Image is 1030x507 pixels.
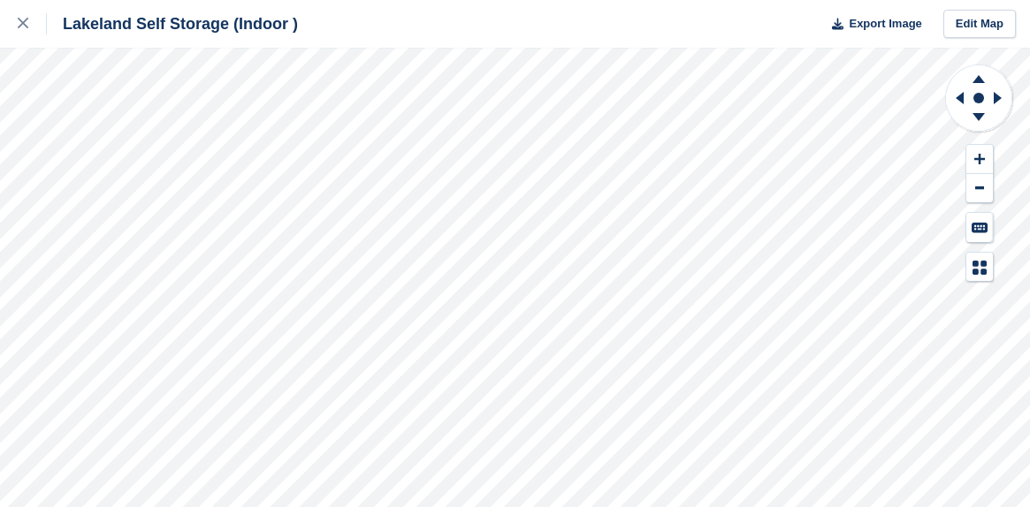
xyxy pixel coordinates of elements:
button: Keyboard Shortcuts [966,213,993,242]
span: Export Image [849,15,921,33]
button: Zoom Out [966,174,993,203]
a: Edit Map [943,10,1016,39]
div: Lakeland Self Storage (Indoor ) [47,13,298,34]
button: Map Legend [966,253,993,282]
button: Zoom In [966,145,993,174]
button: Export Image [821,10,922,39]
